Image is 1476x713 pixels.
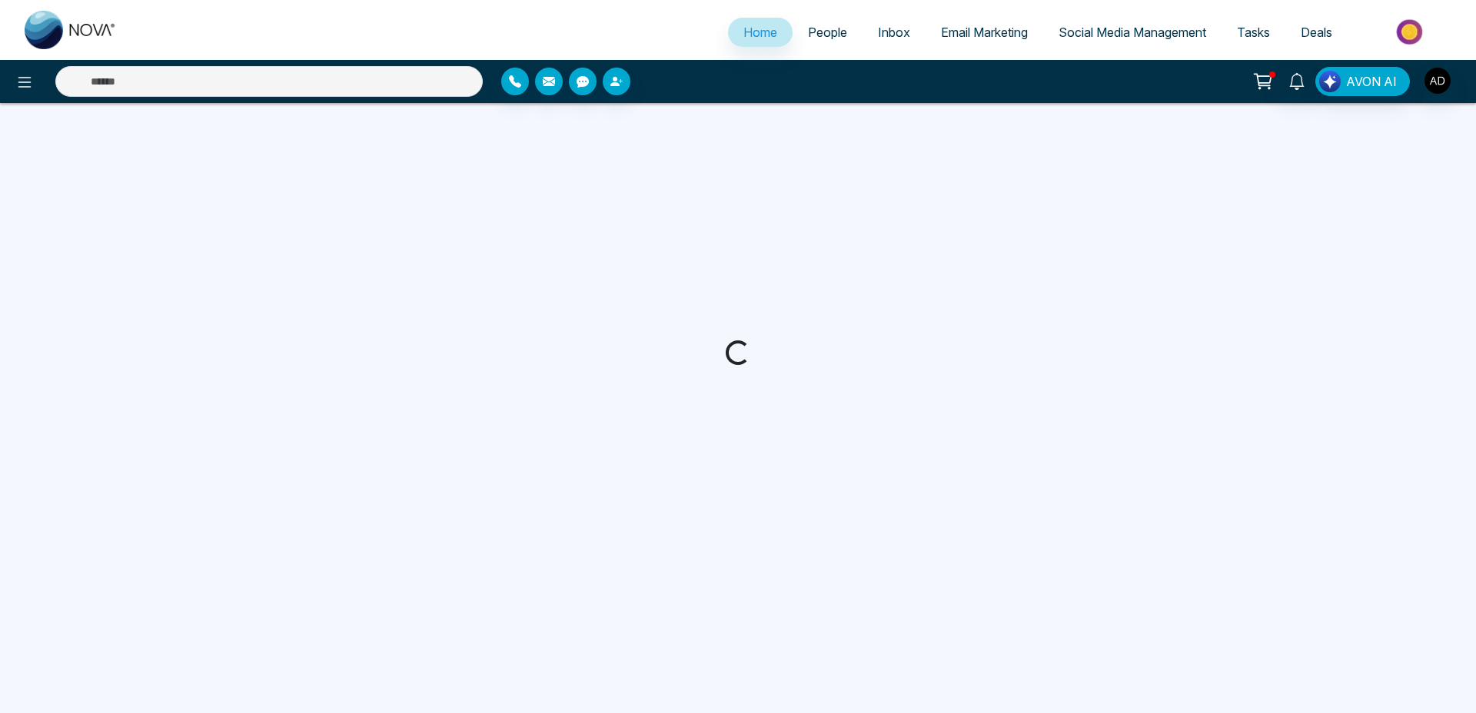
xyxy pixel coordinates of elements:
img: Lead Flow [1319,71,1341,92]
img: Market-place.gif [1355,15,1467,49]
span: Home [743,25,777,40]
img: Nova CRM Logo [25,11,117,49]
a: Deals [1285,18,1348,47]
span: Social Media Management [1059,25,1206,40]
span: Tasks [1237,25,1270,40]
a: Tasks [1222,18,1285,47]
span: Deals [1301,25,1332,40]
span: Inbox [878,25,910,40]
span: People [808,25,847,40]
span: AVON AI [1346,72,1397,91]
a: Inbox [863,18,926,47]
a: Home [728,18,793,47]
a: Email Marketing [926,18,1043,47]
span: Email Marketing [941,25,1028,40]
img: User Avatar [1424,68,1451,94]
a: Social Media Management [1043,18,1222,47]
button: AVON AI [1315,67,1410,96]
a: People [793,18,863,47]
